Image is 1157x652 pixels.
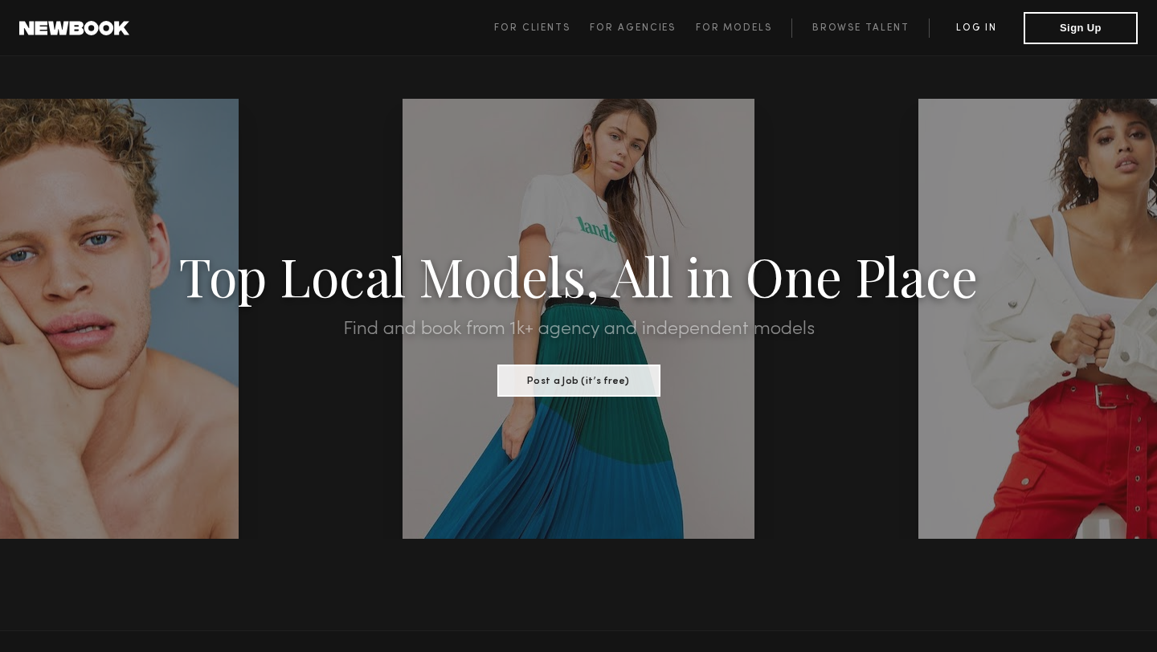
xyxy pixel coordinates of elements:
[494,23,570,33] span: For Clients
[497,365,660,397] button: Post a Job (it’s free)
[929,18,1024,38] a: Log in
[590,23,676,33] span: For Agencies
[696,18,792,38] a: For Models
[87,251,1070,300] h1: Top Local Models, All in One Place
[791,18,929,38] a: Browse Talent
[87,320,1070,339] h2: Find and book from 1k+ agency and independent models
[1024,12,1138,44] button: Sign Up
[590,18,695,38] a: For Agencies
[497,370,660,388] a: Post a Job (it’s free)
[696,23,772,33] span: For Models
[494,18,590,38] a: For Clients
